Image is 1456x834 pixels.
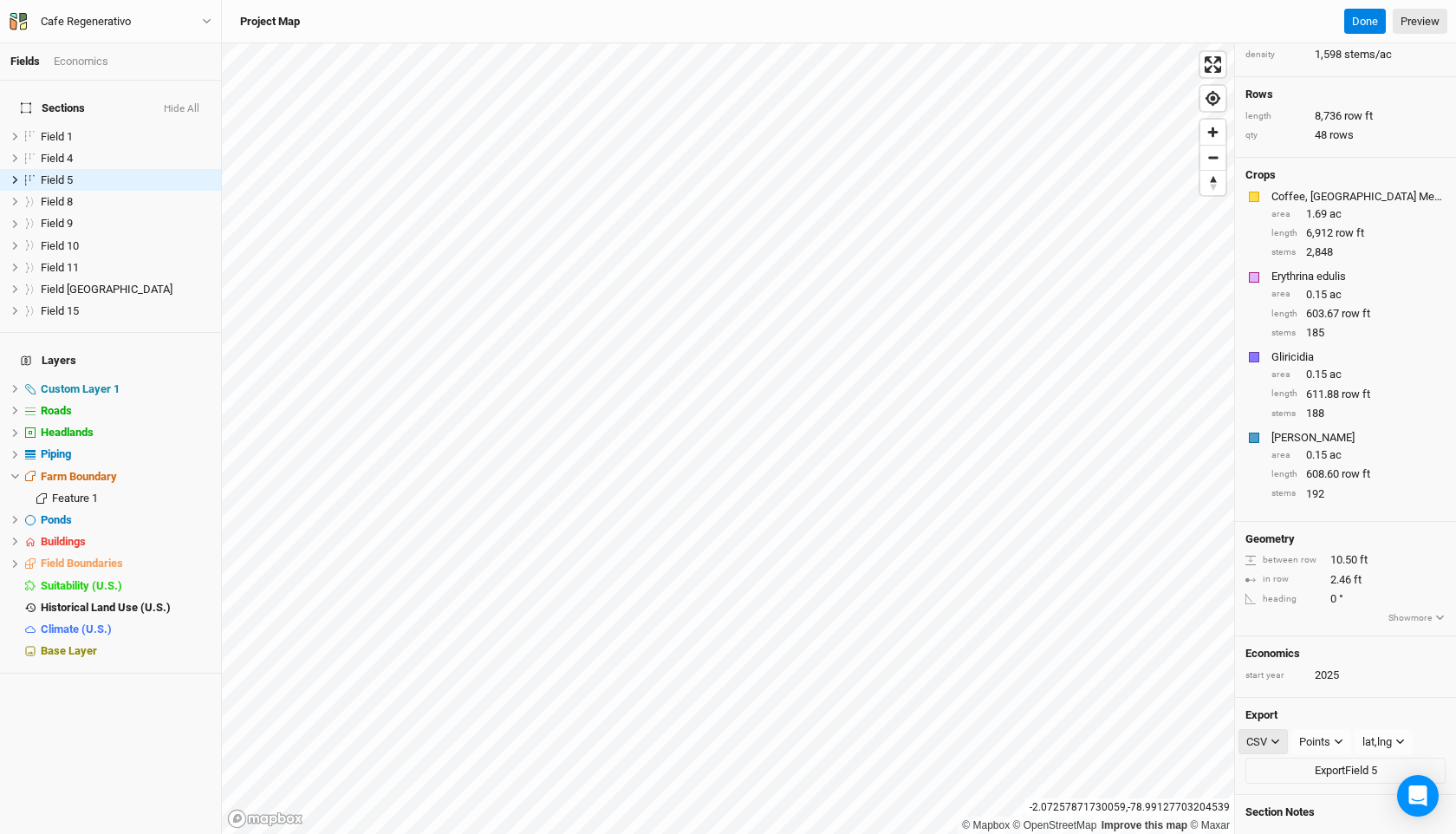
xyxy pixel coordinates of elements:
h4: Export [1245,708,1446,722]
div: area [1271,368,1297,381]
div: Field 11 [41,261,211,275]
button: Cafe Regenerativo [9,12,212,31]
div: stems [1271,246,1297,259]
span: Piping [41,447,71,460]
div: density [1245,49,1306,62]
div: Points [1299,733,1330,751]
button: Enter fullscreen [1200,52,1225,77]
span: row ft [1344,108,1373,124]
div: Field 4 [41,152,211,166]
span: Historical Land Use (U.S.) [41,601,171,614]
span: Field Boundaries [41,557,123,570]
span: Field 9 [41,217,73,230]
div: Custom Layer 1 [41,382,211,396]
div: Cafe Regenerativo [41,13,131,30]
h4: Crops [1245,168,1276,182]
span: Field 10 [41,239,79,252]
div: 603.67 [1271,306,1446,322]
div: 0.15 [1271,287,1446,303]
span: Custom Layer 1 [41,382,120,395]
div: stems [1271,487,1297,500]
div: Erythrina edulis [1271,269,1442,284]
div: stems [1271,327,1297,340]
button: Hide All [163,103,200,115]
span: Climate (U.S.) [41,622,112,635]
span: ac [1329,287,1342,303]
span: ft [1354,572,1362,588]
button: Reset bearing to north [1200,170,1225,195]
span: row ft [1342,387,1370,402]
div: Open Intercom Messenger [1397,775,1439,817]
button: Find my location [1200,86,1225,111]
button: Zoom out [1200,145,1225,170]
div: Historical Land Use (U.S.) [41,601,211,615]
h3: Project Map [240,15,300,29]
span: Field 5 [41,173,73,186]
div: 2.46 [1245,572,1446,588]
a: Maxar [1190,819,1230,831]
div: 608.60 [1271,466,1446,482]
h4: Economics [1245,647,1446,661]
span: Zoom out [1200,146,1225,170]
div: start year [1245,669,1306,682]
div: Ponds [41,513,211,527]
span: row ft [1342,466,1370,482]
span: row ft [1342,306,1370,322]
div: Field 9 [41,217,211,231]
div: Field 8 [41,195,211,209]
div: area [1271,449,1297,462]
span: stems/ac [1344,47,1392,62]
h4: Rows [1245,88,1446,101]
div: Field Boundaries [41,557,211,570]
span: ac [1329,447,1342,463]
span: Section Notes [1245,805,1315,819]
div: qty [1245,129,1306,142]
div: in row [1245,573,1322,586]
div: CSV [1246,733,1267,751]
div: Field 10 [41,239,211,253]
div: 10.50 [1245,552,1446,568]
div: length [1271,468,1297,481]
div: 188 [1271,406,1446,421]
div: length [1271,308,1297,321]
canvas: Map [222,43,1234,834]
div: length [1245,110,1306,123]
div: Base Layer [41,644,211,658]
a: Mapbox [962,819,1010,831]
div: area [1271,288,1297,301]
span: Feature 1 [52,492,98,505]
h4: Geometry [1245,532,1295,546]
button: Done [1344,9,1386,35]
div: Buildings [41,535,211,549]
div: 1,598 [1245,47,1446,62]
div: Coffee, Brazil Mechanized Arabica [1271,189,1442,205]
div: Field 5 [41,173,211,187]
span: Field 11 [41,261,79,274]
a: Improve this map [1102,819,1187,831]
div: between row [1245,554,1322,567]
div: area [1271,208,1297,221]
div: 192 [1271,486,1446,502]
div: 2025 [1315,668,1339,683]
span: Field 15 [41,304,79,317]
div: 2,848 [1271,244,1446,260]
div: lat,lng [1362,733,1392,751]
span: Sections [21,101,85,115]
div: 0.15 [1271,367,1446,382]
span: rows [1329,127,1354,143]
a: Preview [1393,9,1447,35]
div: 185 [1271,325,1446,341]
div: Roads [41,404,211,418]
div: Headlands [41,426,211,440]
div: heading [1245,593,1322,606]
div: length [1271,227,1297,240]
button: ExportField 5 [1245,758,1446,784]
div: -2.07257871730059 , -78.99127703204539 [1025,798,1234,817]
span: Buildings [41,535,86,548]
span: Ponds [41,513,72,526]
a: OpenStreetMap [1013,819,1097,831]
span: Farm Boundary [41,470,117,483]
div: Piping [41,447,211,461]
span: ac [1329,367,1342,382]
